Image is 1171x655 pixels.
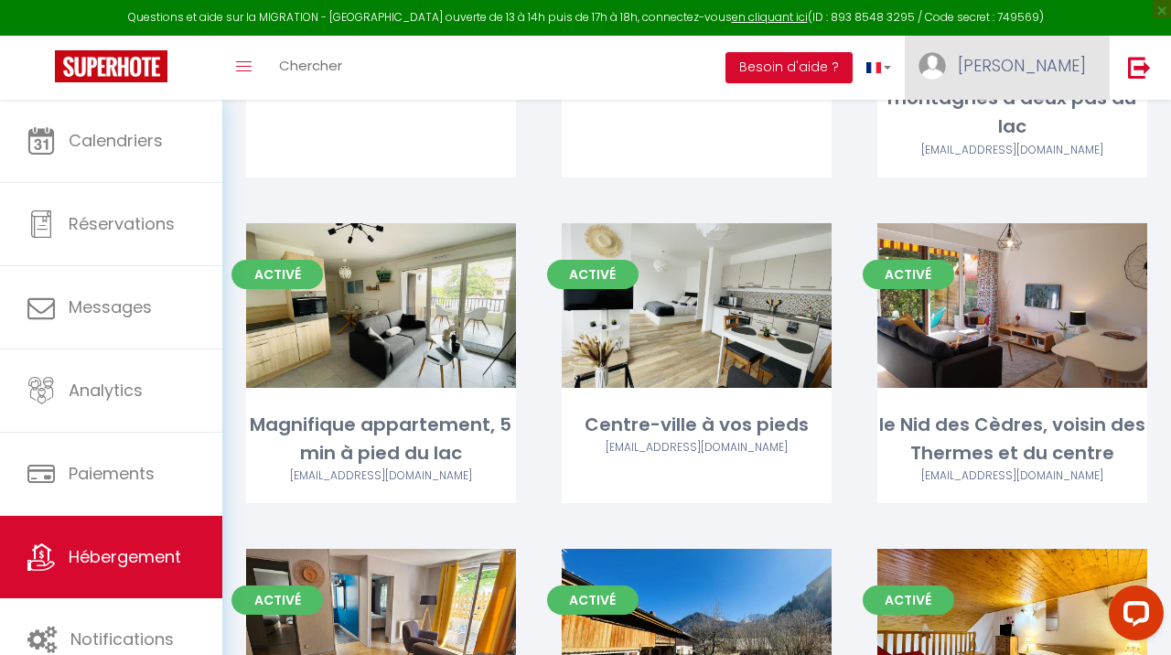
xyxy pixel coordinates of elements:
iframe: LiveChat chat widget [1094,578,1171,655]
span: Activé [231,585,323,615]
span: Hébergement [69,545,181,568]
a: Editer [326,287,435,324]
span: Analytics [69,379,143,402]
span: Calendriers [69,129,163,152]
span: Activé [863,260,954,289]
div: Airbnb [562,439,832,456]
span: Paiements [69,462,155,485]
div: Airbnb [246,467,516,485]
img: logout [1128,56,1151,79]
span: Notifications [70,628,174,650]
a: Editer [957,287,1067,324]
span: Réservations [69,212,175,235]
div: Magnifique appartement, 5 min à pied du lac [246,411,516,468]
span: Activé [547,585,639,615]
a: Editer [957,613,1067,650]
a: ... [PERSON_NAME] [905,36,1109,100]
span: Messages [69,295,152,318]
div: Airbnb [877,467,1147,485]
a: Editer [326,613,435,650]
div: le Nid des Cèdres, voisin des Thermes et du centre [877,411,1147,468]
span: [PERSON_NAME] [958,54,1086,77]
div: Airbnb [877,142,1147,159]
span: Activé [863,585,954,615]
button: Besoin d'aide ? [725,52,853,83]
a: Editer [641,287,751,324]
span: Activé [547,260,639,289]
img: ... [919,52,946,80]
span: Activé [231,260,323,289]
a: en cliquant ici [732,9,808,25]
div: Centre-ville à vos pieds [562,411,832,439]
a: Editer [641,613,751,650]
span: Chercher [279,56,342,75]
img: Super Booking [55,50,167,82]
a: Chercher [265,36,356,100]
